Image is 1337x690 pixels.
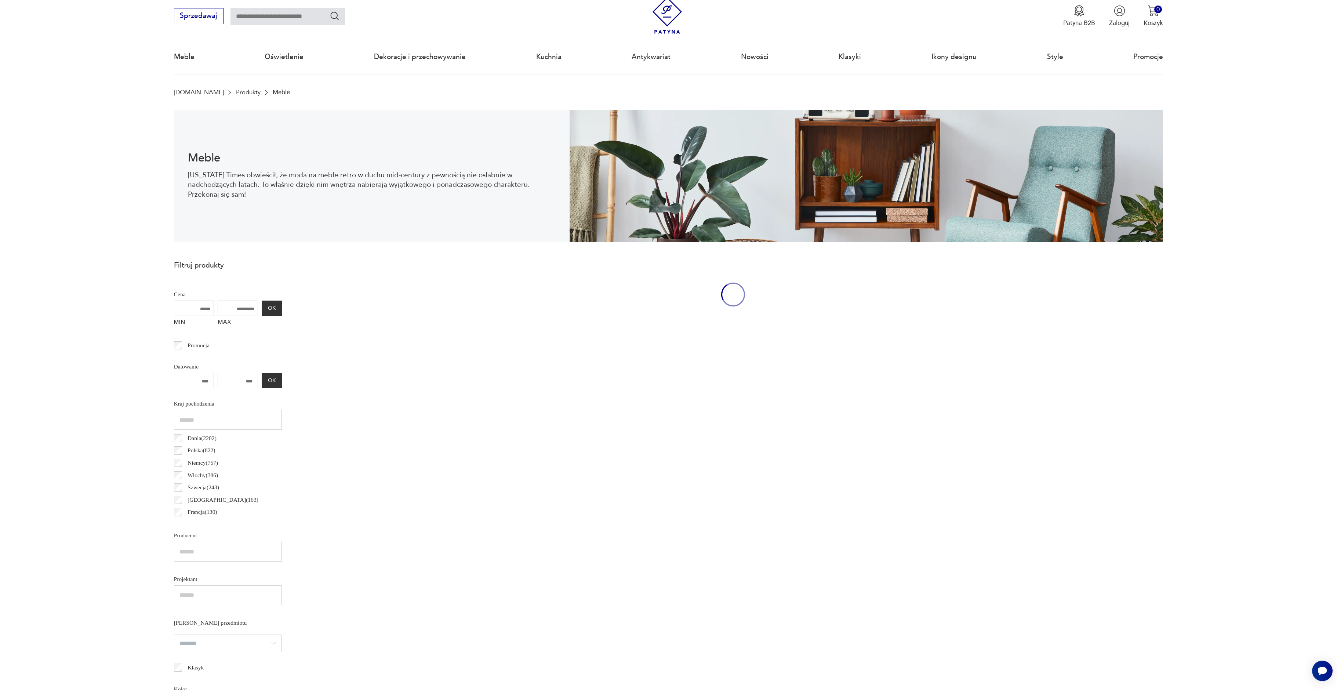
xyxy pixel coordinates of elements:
button: Szukaj [330,11,340,21]
label: MAX [218,316,258,330]
p: Niemcy ( 757 ) [188,458,218,468]
label: MIN [174,316,214,330]
button: Zaloguj [1109,5,1130,27]
a: Sprzedawaj [174,14,224,19]
a: Nowości [741,40,769,74]
img: Ikona koszyka [1148,5,1159,17]
img: Meble [570,110,1163,242]
p: Producent [174,531,282,540]
a: Kuchnia [536,40,562,74]
h1: Meble [188,153,556,163]
p: Czechy ( 121 ) [188,520,217,529]
p: Cena [174,290,282,299]
p: Datowanie [174,362,282,371]
button: OK [262,301,281,316]
div: oval-loading [721,256,745,333]
p: [PERSON_NAME] przedmiotu [174,618,282,628]
p: Kraj pochodzenia [174,399,282,408]
a: Ikona medaluPatyna B2B [1063,5,1095,27]
iframe: Smartsupp widget button [1312,661,1333,681]
a: Dekoracje i przechowywanie [374,40,466,74]
p: Włochy ( 386 ) [188,471,218,480]
button: 0Koszyk [1144,5,1163,27]
p: Klasyk [188,663,204,672]
p: [GEOGRAPHIC_DATA] ( 163 ) [188,495,258,505]
p: Dania ( 2202 ) [188,433,217,443]
p: Koszyk [1144,19,1163,27]
button: Patyna B2B [1063,5,1095,27]
p: Szwecja ( 243 ) [188,483,219,492]
p: Promocja [188,341,210,350]
a: Klasyki [839,40,861,74]
p: Projektant [174,574,282,584]
a: Oświetlenie [265,40,304,74]
p: Patyna B2B [1063,19,1095,27]
p: Francja ( 130 ) [188,507,217,517]
div: 0 [1154,6,1162,13]
p: [US_STATE] Times obwieścił, że moda na meble retro w duchu mid-century z pewnością nie osłabnie w... [188,170,556,199]
p: Meble [273,89,290,96]
a: Ikony designu [931,40,977,74]
a: Antykwariat [632,40,671,74]
img: Ikonka użytkownika [1114,5,1125,17]
p: Zaloguj [1109,19,1130,27]
img: Ikona medalu [1073,5,1085,17]
a: Meble [174,40,195,74]
a: [DOMAIN_NAME] [174,89,224,96]
button: Sprzedawaj [174,8,224,24]
a: Promocje [1133,40,1163,74]
p: Polska ( 822 ) [188,446,215,455]
a: Produkty [236,89,261,96]
p: Filtruj produkty [174,261,282,270]
a: Style [1047,40,1063,74]
button: OK [262,373,281,388]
